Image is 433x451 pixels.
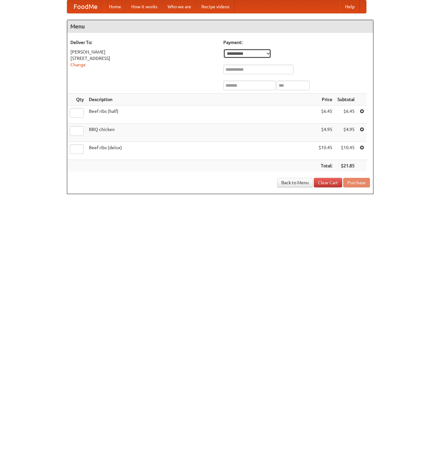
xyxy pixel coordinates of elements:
th: Price [316,94,335,105]
th: Description [86,94,316,105]
a: Help [340,0,360,13]
a: Back to Menu [277,178,313,187]
td: Beef ribs (half) [86,105,316,124]
td: $4.95 [335,124,357,142]
th: Qty [67,94,86,105]
a: Clear Cart [314,178,342,187]
a: Home [104,0,126,13]
td: $6.45 [335,105,357,124]
td: $10.45 [335,142,357,160]
h5: Payment: [223,39,370,46]
div: [PERSON_NAME] [70,49,217,55]
td: $4.95 [316,124,335,142]
td: $10.45 [316,142,335,160]
td: BBQ chicken [86,124,316,142]
th: Total: [316,160,335,172]
td: Beef ribs (delux) [86,142,316,160]
button: Purchase [343,178,370,187]
h5: Deliver To: [70,39,217,46]
a: Recipe videos [196,0,235,13]
a: Who we are [162,0,196,13]
th: $21.85 [335,160,357,172]
div: [STREET_ADDRESS] [70,55,217,62]
h4: Menu [67,20,373,33]
a: Change [70,62,86,67]
a: How it works [126,0,162,13]
a: FoodMe [67,0,104,13]
th: Subtotal [335,94,357,105]
td: $6.45 [316,105,335,124]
